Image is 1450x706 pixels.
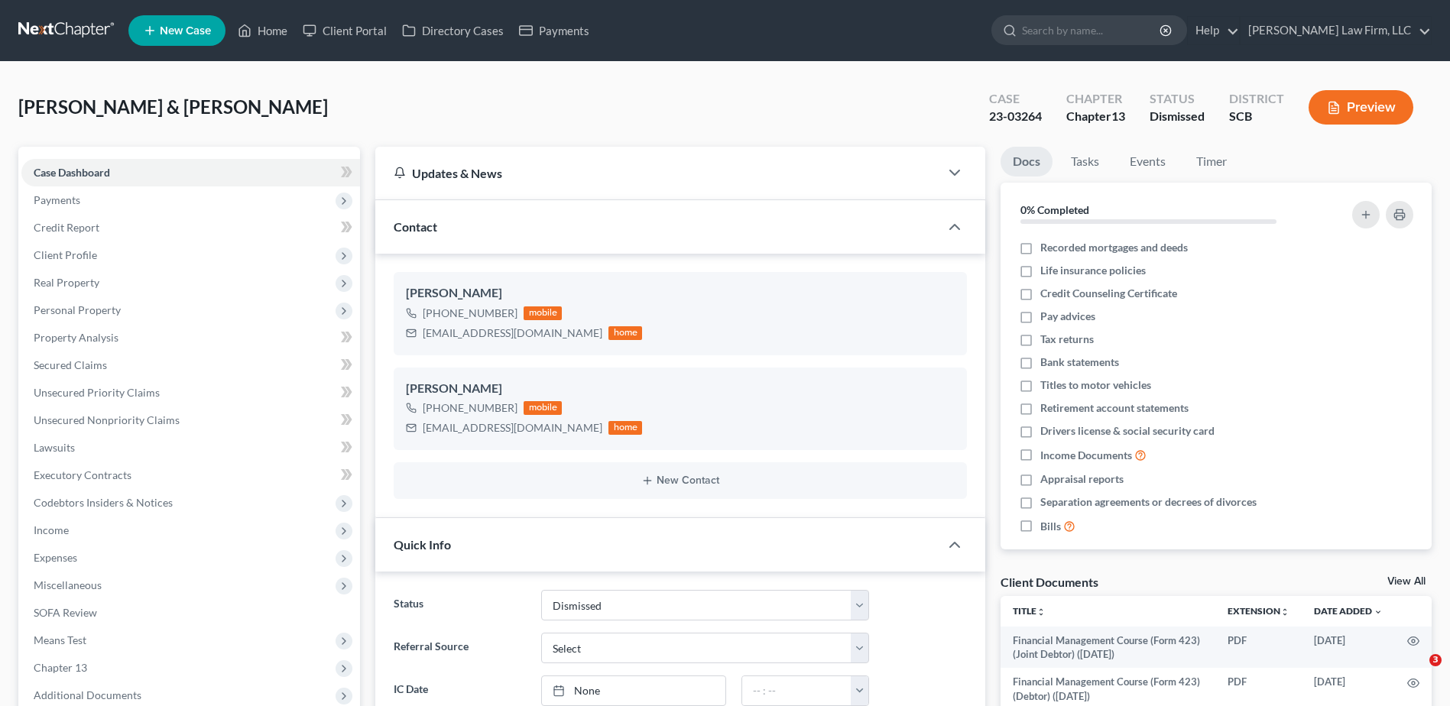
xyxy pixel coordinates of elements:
[1398,654,1435,691] iframe: Intercom live chat
[1118,147,1178,176] a: Events
[423,325,602,341] div: [EMAIL_ADDRESS][DOMAIN_NAME]
[230,17,295,44] a: Home
[34,248,97,261] span: Client Profile
[1241,17,1431,44] a: [PERSON_NAME] Law Firm, LLC
[1215,627,1302,669] td: PDF
[34,688,141,701] span: Additional Documents
[1001,627,1215,669] td: Financial Management Course (Form 423) (Joint Debtor) ([DATE])
[1040,494,1257,510] span: Separation agreements or decrees of divorces
[423,400,517,416] div: [PHONE_NUMBER]
[1066,90,1125,108] div: Chapter
[511,17,597,44] a: Payments
[524,306,562,320] div: mobile
[1302,627,1395,669] td: [DATE]
[1022,16,1162,44] input: Search by name...
[34,468,131,481] span: Executory Contracts
[34,578,102,591] span: Miscellaneous
[34,413,180,426] span: Unsecured Nonpriority Claims
[423,306,517,321] div: [PHONE_NUMBER]
[386,675,533,706] label: IC Date
[34,441,75,454] span: Lawsuits
[18,96,328,118] span: [PERSON_NAME] & [PERSON_NAME]
[1040,400,1189,416] span: Retirement account statements
[1229,90,1284,108] div: District
[1150,108,1205,125] div: Dismissed
[21,324,360,351] a: Property Analysis
[1111,108,1125,123] span: 13
[1040,519,1061,534] span: Bills
[423,420,602,436] div: [EMAIL_ADDRESS][DOMAIN_NAME]
[524,401,562,415] div: mobile
[1040,263,1146,278] span: Life insurance policies
[21,379,360,406] a: Unsecured Priority Claims
[21,351,360,379] a: Secured Claims
[608,326,642,340] div: home
[1001,147,1053,176] a: Docs
[608,421,642,435] div: home
[21,599,360,627] a: SOFA Review
[989,108,1042,125] div: 23-03264
[1188,17,1239,44] a: Help
[1013,605,1046,617] a: Titleunfold_more
[34,166,110,179] span: Case Dashboard
[1309,90,1413,125] button: Preview
[542,676,725,705] a: None
[1374,607,1383,617] i: expand_more
[406,474,955,487] button: New Contact
[1184,147,1239,176] a: Timer
[394,17,511,44] a: Directory Cases
[34,496,173,509] span: Codebtors Insiders & Notices
[34,633,86,646] span: Means Test
[34,331,118,344] span: Property Analysis
[1020,203,1089,216] strong: 0% Completed
[1066,108,1125,125] div: Chapter
[1228,605,1289,617] a: Extensionunfold_more
[34,358,107,371] span: Secured Claims
[406,380,955,398] div: [PERSON_NAME]
[1314,605,1383,617] a: Date Added expand_more
[1036,607,1046,617] i: unfold_more
[1387,576,1426,587] a: View All
[394,219,437,234] span: Contact
[1040,355,1119,370] span: Bank statements
[21,434,360,461] a: Lawsuits
[160,25,211,37] span: New Case
[34,276,99,289] span: Real Property
[34,303,121,316] span: Personal Property
[21,406,360,434] a: Unsecured Nonpriority Claims
[21,214,360,241] a: Credit Report
[21,461,360,489] a: Executory Contracts
[394,537,451,552] span: Quick Info
[21,159,360,186] a: Case Dashboard
[1150,90,1205,108] div: Status
[394,165,921,181] div: Updates & News
[989,90,1042,108] div: Case
[1040,448,1132,463] span: Income Documents
[1040,423,1215,439] span: Drivers license & social security card
[1040,471,1124,487] span: Appraisal reports
[34,661,87,674] span: Chapter 13
[1040,332,1094,347] span: Tax returns
[1059,147,1111,176] a: Tasks
[1040,240,1188,255] span: Recorded mortgages and deeds
[295,17,394,44] a: Client Portal
[1229,108,1284,125] div: SCB
[34,606,97,619] span: SOFA Review
[1280,607,1289,617] i: unfold_more
[34,221,99,234] span: Credit Report
[34,386,160,399] span: Unsecured Priority Claims
[1001,574,1098,590] div: Client Documents
[1040,286,1177,301] span: Credit Counseling Certificate
[34,523,69,536] span: Income
[34,551,77,564] span: Expenses
[1040,377,1151,393] span: Titles to motor vehicles
[1429,654,1442,666] span: 3
[34,193,80,206] span: Payments
[406,284,955,303] div: [PERSON_NAME]
[386,633,533,663] label: Referral Source
[1040,309,1095,324] span: Pay advices
[386,590,533,620] label: Status
[742,676,852,705] input: -- : --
